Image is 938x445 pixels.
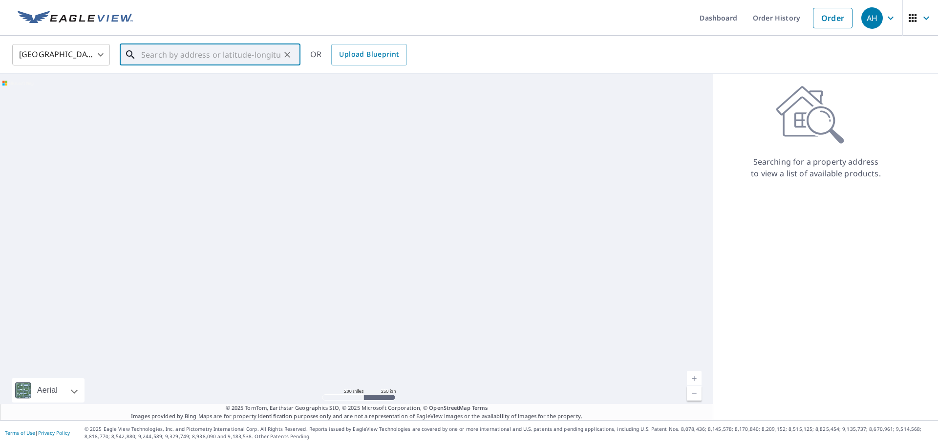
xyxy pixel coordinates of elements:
[331,44,406,65] a: Upload Blueprint
[813,8,853,28] a: Order
[141,41,280,68] input: Search by address or latitude-longitude
[34,378,61,403] div: Aerial
[339,48,399,61] span: Upload Blueprint
[687,371,702,386] a: Current Level 5, Zoom In
[12,378,85,403] div: Aerial
[280,48,294,62] button: Clear
[5,429,35,436] a: Terms of Use
[5,430,70,436] p: |
[310,44,407,65] div: OR
[472,404,488,411] a: Terms
[38,429,70,436] a: Privacy Policy
[85,425,933,440] p: © 2025 Eagle View Technologies, Inc. and Pictometry International Corp. All Rights Reserved. Repo...
[861,7,883,29] div: AH
[429,404,470,411] a: OpenStreetMap
[226,404,488,412] span: © 2025 TomTom, Earthstar Geographics SIO, © 2025 Microsoft Corporation, ©
[18,11,133,25] img: EV Logo
[12,41,110,68] div: [GEOGRAPHIC_DATA]
[750,156,881,179] p: Searching for a property address to view a list of available products.
[687,386,702,401] a: Current Level 5, Zoom Out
